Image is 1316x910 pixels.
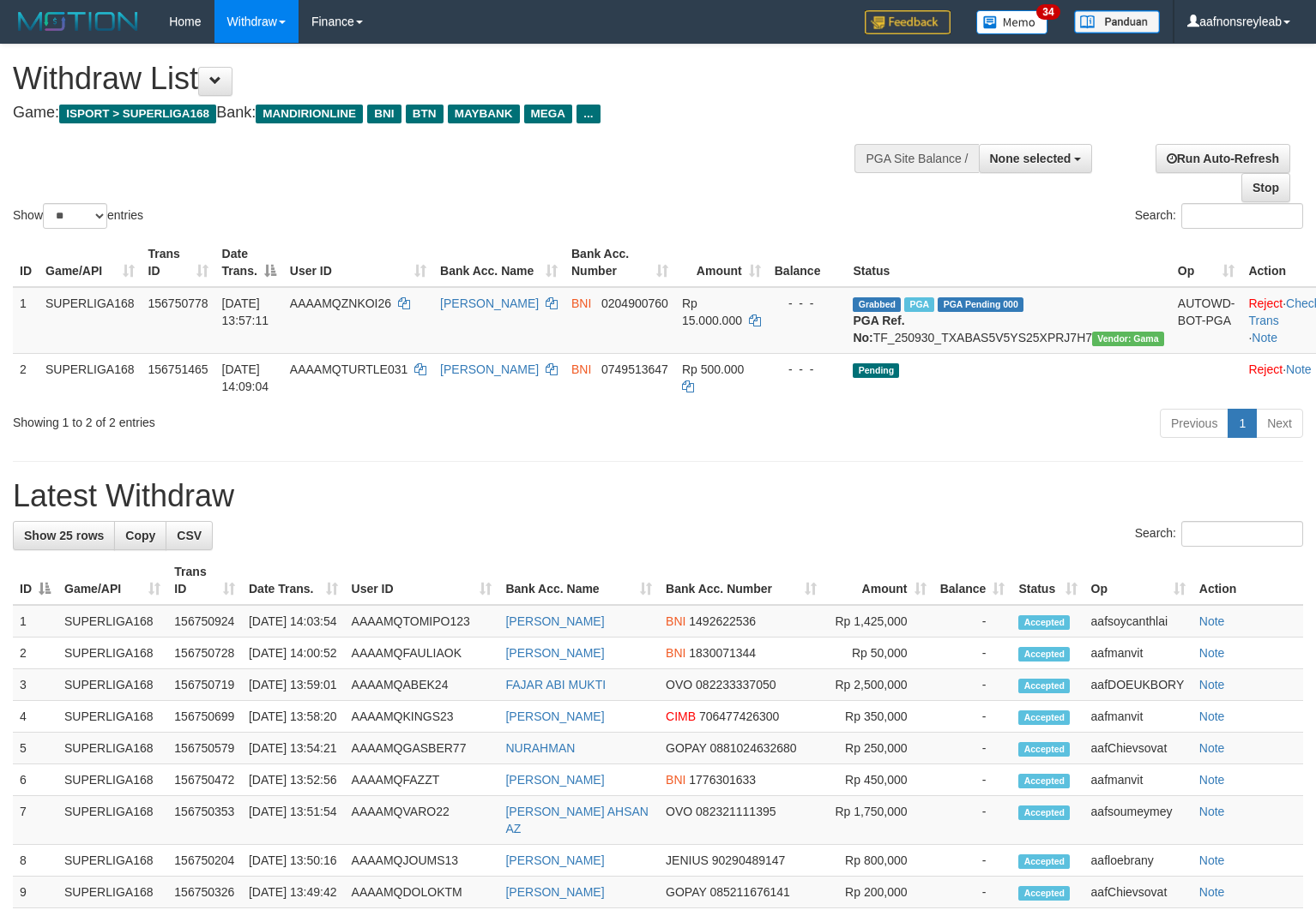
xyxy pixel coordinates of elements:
h1: Withdraw List [13,62,860,96]
td: [DATE] 13:58:20 [242,701,345,733]
td: 3 [13,669,57,701]
td: [DATE] 14:00:52 [242,638,345,669]
a: FAJAR ABI MUKTI [505,678,606,691]
td: SUPERLIGA168 [57,764,167,796]
td: AAAAMQGASBER77 [345,733,499,764]
td: Rp 1,425,000 [824,605,933,638]
a: Note [1199,885,1225,899]
td: [DATE] 13:49:42 [242,877,345,908]
td: AAAAMQFAZZT [345,764,499,796]
td: SUPERLIGA168 [57,796,167,845]
td: TF_250930_TXABAS5V5YS25XPRJ7H7 [846,287,1170,354]
td: 156750472 [167,764,242,796]
td: Rp 200,000 [824,877,933,908]
span: Accepted [1018,710,1070,725]
img: Feedback.jpg [865,10,951,34]
span: Vendor URL: https://trx31.1velocity.biz [1092,332,1164,346]
span: BNI [571,296,591,310]
span: Copy 082321111395 to clipboard [696,805,776,818]
th: Bank Acc. Name: activate to sort column ascending [433,238,564,287]
th: ID [13,238,39,287]
td: - [933,605,1012,638]
span: BNI [571,362,591,376]
input: Search: [1181,203,1303,229]
span: Copy 90290489147 to clipboard [712,853,786,867]
td: [DATE] 14:03:54 [242,605,345,638]
td: 156750728 [167,638,242,669]
td: 156750699 [167,701,242,733]
span: Pending [853,363,899,378]
td: 6 [13,764,57,796]
span: Copy 1830071344 to clipboard [689,646,756,660]
th: Status [846,238,1170,287]
span: PGA Pending [938,297,1023,312]
a: [PERSON_NAME] [505,885,604,899]
td: 1 [13,287,39,354]
td: - [933,701,1012,733]
td: 8 [13,845,57,877]
td: aafsoumeymey [1084,796,1192,845]
a: CSV [166,521,213,550]
span: Accepted [1018,774,1070,788]
td: [DATE] 13:51:54 [242,796,345,845]
th: ID: activate to sort column descending [13,556,57,605]
td: - [933,877,1012,908]
span: BNI [666,614,685,628]
a: [PERSON_NAME] [505,853,604,867]
span: Copy 0204900760 to clipboard [601,296,668,310]
td: AAAAMQABEK24 [345,669,499,701]
input: Search: [1181,521,1303,547]
td: SUPERLIGA168 [57,669,167,701]
td: 5 [13,733,57,764]
td: SUPERLIGA168 [57,605,167,638]
a: Note [1199,805,1225,818]
th: Amount: activate to sort column ascending [824,556,933,605]
span: 156751465 [148,362,208,376]
span: ... [577,105,600,123]
span: AAAAMQTURTLE031 [290,362,407,376]
td: aafmanvit [1084,638,1192,669]
span: MAYBANK [448,105,520,123]
span: Accepted [1018,615,1070,630]
td: - [933,638,1012,669]
span: Marked by aafsoycanthlai [904,297,934,312]
th: Op: activate to sort column ascending [1084,556,1192,605]
th: Balance [768,238,847,287]
a: Next [1256,409,1303,438]
td: aafmanvit [1084,701,1192,733]
span: Accepted [1018,805,1070,820]
td: SUPERLIGA168 [39,353,142,402]
a: Run Auto-Refresh [1156,144,1290,173]
span: 156750778 [148,296,208,310]
td: Rp 2,500,000 [824,669,933,701]
a: [PERSON_NAME] [505,709,604,723]
a: Note [1252,331,1277,344]
td: AAAAMQTOMIPO123 [345,605,499,638]
span: OVO [666,805,692,818]
span: Accepted [1018,647,1070,662]
td: 156750719 [167,669,242,701]
th: Balance: activate to sort column ascending [933,556,1012,605]
span: Copy 1776301633 to clipboard [689,773,756,787]
span: 34 [1036,4,1059,20]
td: aafmanvit [1084,764,1192,796]
label: Search: [1135,203,1303,229]
th: Op: activate to sort column ascending [1171,238,1242,287]
td: Rp 50,000 [824,638,933,669]
td: - [933,733,1012,764]
td: 9 [13,877,57,908]
span: Copy 0881024632680 to clipboard [709,741,796,755]
td: AUTOWD-BOT-PGA [1171,287,1242,354]
img: panduan.png [1074,10,1160,33]
td: 156750326 [167,877,242,908]
a: Stop [1241,173,1290,202]
span: Accepted [1018,886,1070,901]
td: 156750924 [167,605,242,638]
a: [PERSON_NAME] [505,614,604,628]
span: Accepted [1018,742,1070,757]
span: Copy 706477426300 to clipboard [699,709,779,723]
span: ISPORT > SUPERLIGA168 [59,105,216,123]
td: AAAAMQJOUMS13 [345,845,499,877]
h1: Latest Withdraw [13,479,1303,513]
span: GOPAY [666,741,706,755]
